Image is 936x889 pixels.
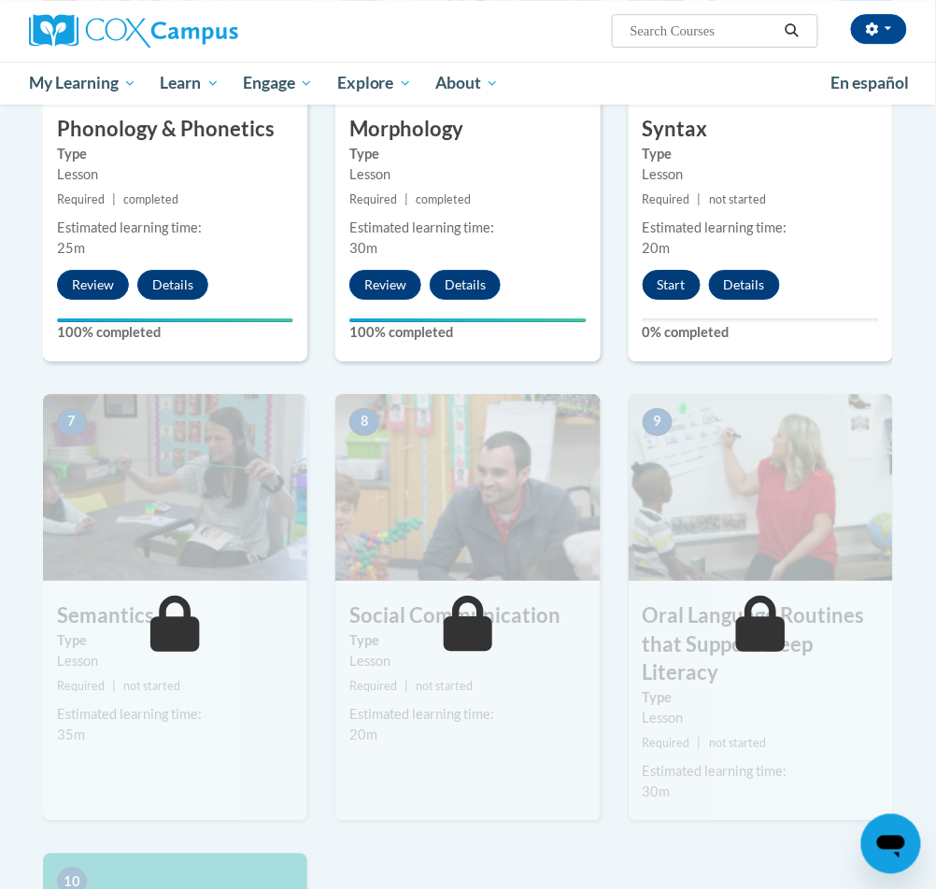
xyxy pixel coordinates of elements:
[629,115,893,144] h3: Syntax
[424,62,512,105] a: About
[123,192,178,206] span: completed
[17,62,149,105] a: My Learning
[137,270,208,300] button: Details
[335,394,600,581] img: Course Image
[643,736,690,750] span: Required
[15,62,921,105] div: Main menu
[57,192,105,206] span: Required
[161,72,220,94] span: Learn
[43,601,307,630] h3: Semantics
[43,115,307,144] h3: Phonology & Phonetics
[349,727,377,742] span: 20m
[57,630,293,651] label: Type
[57,144,293,164] label: Type
[123,679,180,693] span: not started
[325,62,424,105] a: Explore
[57,651,293,671] div: Lesson
[430,270,501,300] button: Details
[57,727,85,742] span: 35m
[29,14,238,48] img: Cox Campus
[335,601,600,630] h3: Social Communication
[349,192,397,206] span: Required
[349,318,586,322] div: Your progress
[57,704,293,725] div: Estimated learning time:
[643,322,879,343] label: 0% completed
[349,322,586,343] label: 100% completed
[643,783,671,799] span: 30m
[349,218,586,238] div: Estimated learning time:
[861,814,921,874] iframe: Button to launch messaging window
[335,115,600,144] h3: Morphology
[830,73,909,92] span: En español
[709,736,766,750] span: not started
[405,192,409,206] span: |
[643,270,701,300] button: Start
[417,679,474,693] span: not started
[851,14,907,44] button: Account Settings
[643,240,671,256] span: 20m
[405,679,409,693] span: |
[149,62,232,105] a: Learn
[349,630,586,651] label: Type
[818,63,921,103] a: En español
[349,704,586,725] div: Estimated learning time:
[43,394,307,581] img: Course Image
[698,736,702,750] span: |
[643,761,879,782] div: Estimated learning time:
[643,687,879,708] label: Type
[643,192,690,206] span: Required
[349,679,397,693] span: Required
[643,708,879,728] div: Lesson
[349,144,586,164] label: Type
[643,144,879,164] label: Type
[629,601,893,687] h3: Oral Language Routines that Support Deep Literacy
[417,192,472,206] span: completed
[698,192,702,206] span: |
[349,164,586,185] div: Lesson
[57,318,293,322] div: Your progress
[349,240,377,256] span: 30m
[29,72,136,94] span: My Learning
[57,679,105,693] span: Required
[349,408,379,436] span: 8
[243,72,313,94] span: Engage
[57,164,293,185] div: Lesson
[57,408,87,436] span: 7
[349,651,586,671] div: Lesson
[435,72,499,94] span: About
[337,72,412,94] span: Explore
[778,20,806,42] button: Search
[643,408,673,436] span: 9
[231,62,325,105] a: Engage
[629,20,778,42] input: Search Courses
[709,270,780,300] button: Details
[643,218,879,238] div: Estimated learning time:
[57,322,293,343] label: 100% completed
[709,192,766,206] span: not started
[57,270,129,300] button: Review
[112,679,116,693] span: |
[629,394,893,581] img: Course Image
[57,218,293,238] div: Estimated learning time:
[349,270,421,300] button: Review
[29,14,303,48] a: Cox Campus
[57,240,85,256] span: 25m
[643,164,879,185] div: Lesson
[112,192,116,206] span: |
